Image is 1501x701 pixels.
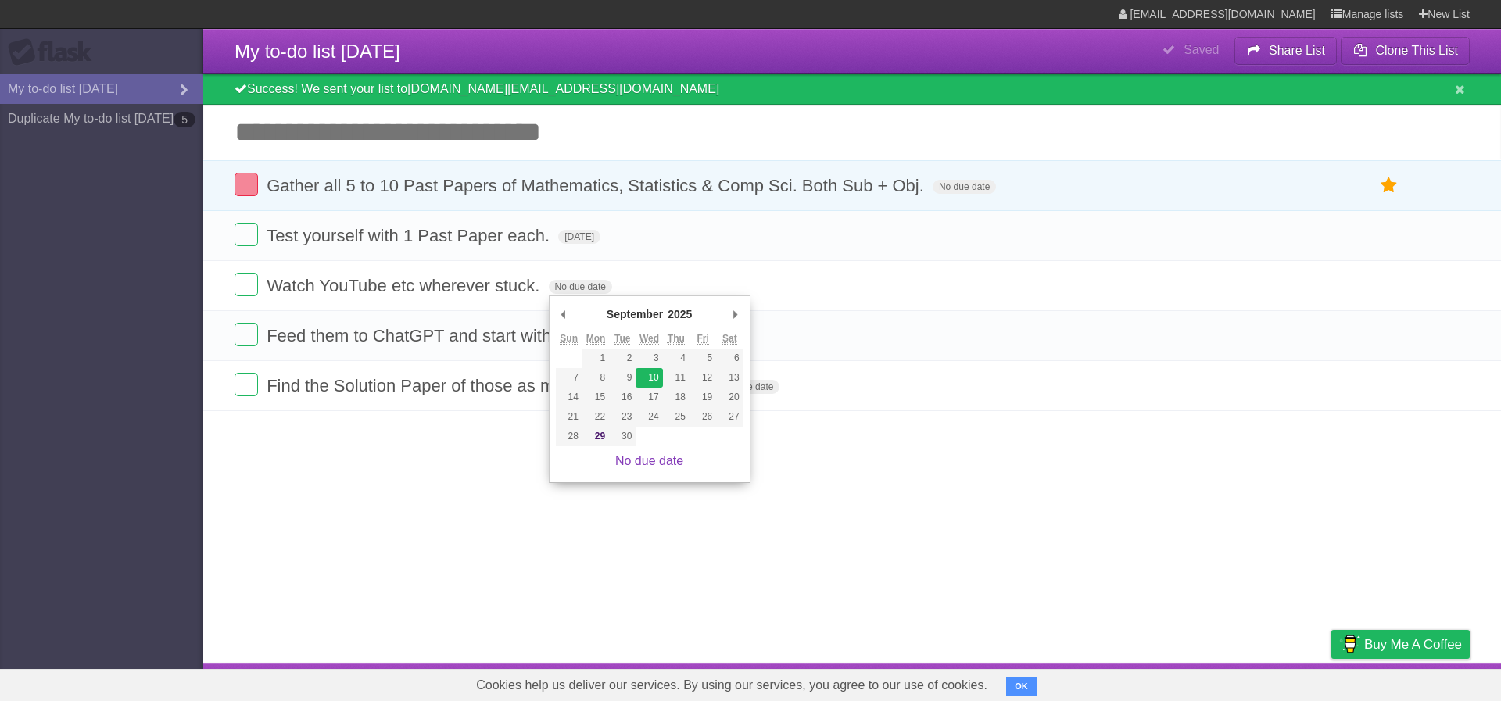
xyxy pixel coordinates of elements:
button: 5 [690,349,716,368]
button: 11 [663,368,690,388]
a: Terms [1258,667,1292,697]
label: Done [235,323,258,346]
button: 2 [609,349,636,368]
button: 13 [716,368,743,388]
a: Buy me a coffee [1331,630,1470,659]
button: Clone This List [1341,37,1470,65]
label: Done [235,223,258,246]
button: 8 [582,368,609,388]
button: 7 [556,368,582,388]
a: Suggest a feature [1371,667,1470,697]
img: Buy me a coffee [1339,631,1360,657]
b: Share List [1269,44,1325,57]
button: 4 [663,349,690,368]
abbr: Thursday [668,333,685,345]
button: 24 [636,407,662,427]
button: 21 [556,407,582,427]
button: 14 [556,388,582,407]
button: 9 [609,368,636,388]
span: No due date [549,280,612,294]
label: Done [235,273,258,296]
button: 1 [582,349,609,368]
abbr: Tuesday [614,333,630,345]
button: OK [1006,677,1037,696]
b: 5 [174,112,195,127]
button: 22 [582,407,609,427]
button: 12 [690,368,716,388]
span: No due date [933,180,996,194]
abbr: Monday [586,333,606,345]
div: Flask [8,38,102,66]
label: Done [235,373,258,396]
span: Feed them to ChatGPT and start with study mode. [267,326,654,345]
button: 29 [582,427,609,446]
button: 23 [609,407,636,427]
abbr: Sunday [560,333,578,345]
label: Star task [1374,173,1404,198]
button: 20 [716,388,743,407]
button: 15 [582,388,609,407]
button: 10 [636,368,662,388]
span: Watch YouTube etc wherever stuck. [267,276,543,295]
button: 27 [716,407,743,427]
label: Done [235,173,258,196]
a: Developers [1175,667,1238,697]
span: My to-do list [DATE] [235,41,400,62]
span: Test yourself with 1 Past Paper each. [267,226,553,245]
button: 25 [663,407,690,427]
button: 19 [690,388,716,407]
a: No due date [615,454,683,467]
span: Buy me a coffee [1364,631,1462,658]
button: Share List [1234,37,1338,65]
span: Gather all 5 to 10 Past Papers of Mathematics, Statistics & Comp Sci. Both Sub + Obj. [267,176,928,195]
span: [DATE] [558,230,600,244]
a: Privacy [1311,667,1352,697]
button: 28 [556,427,582,446]
button: Previous Month [556,302,571,326]
button: 26 [690,407,716,427]
div: 2025 [665,302,694,326]
span: Cookies help us deliver our services. By using our services, you agree to our use of cookies. [460,670,1003,701]
button: 3 [636,349,662,368]
span: Find the Solution Paper of those as many as you can find. [267,376,711,395]
b: Clone This List [1375,44,1458,57]
div: September [604,302,665,326]
abbr: Friday [697,333,708,345]
button: 16 [609,388,636,407]
button: 6 [716,349,743,368]
button: Next Month [728,302,743,326]
abbr: Saturday [722,333,737,345]
button: 30 [609,427,636,446]
b: Saved [1184,43,1219,56]
button: 18 [663,388,690,407]
abbr: Wednesday [639,333,659,345]
a: About [1123,667,1156,697]
button: 17 [636,388,662,407]
div: Success! We sent your list to [DOMAIN_NAME][EMAIL_ADDRESS][DOMAIN_NAME] [203,74,1501,105]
